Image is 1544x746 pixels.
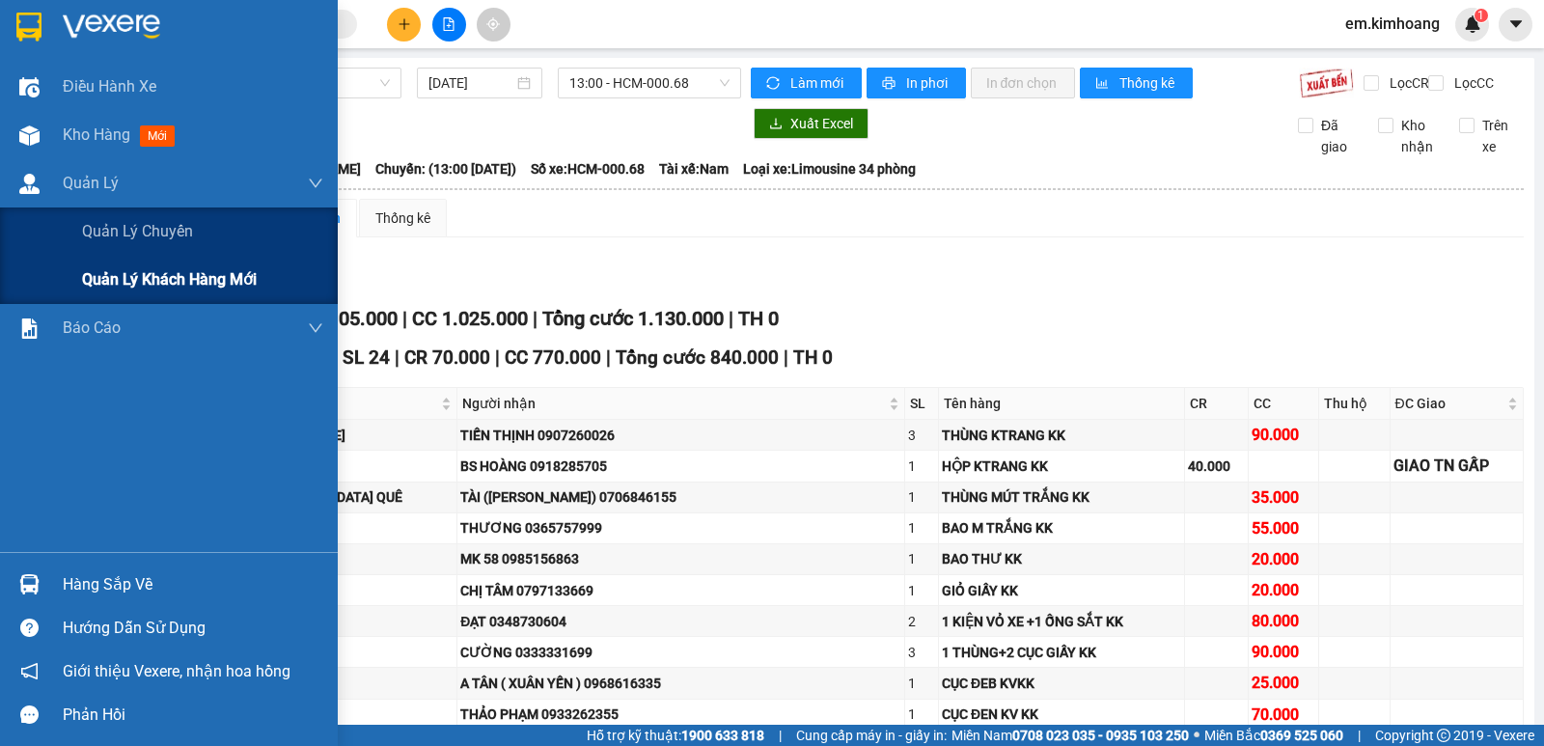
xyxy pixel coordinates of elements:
[19,77,40,97] img: warehouse-icon
[505,346,601,369] span: CC 770.000
[495,346,500,369] span: |
[1507,15,1525,33] span: caret-down
[1475,115,1525,157] span: Trên xe
[308,176,323,191] span: down
[942,642,1181,663] div: 1 THÙNG+2 CỤC GIẤY KK
[908,486,935,508] div: 1
[63,570,323,599] div: Hàng sắp về
[242,611,454,632] div: VĂN
[1252,671,1315,695] div: 25.000
[681,728,764,743] strong: 1900 633 818
[460,486,901,508] div: TÀI ([PERSON_NAME]) 0706846155
[63,171,119,195] span: Quản Lý
[398,17,411,31] span: plus
[63,701,323,730] div: Phản hồi
[242,580,454,601] div: HUY
[442,17,455,31] span: file-add
[242,517,454,539] div: CƯỜNG
[63,659,290,683] span: Giới thiệu Vexere, nhận hoa hồng
[375,158,516,180] span: Chuyến: (13:00 [DATE])
[939,388,1185,420] th: Tên hàng
[19,318,40,339] img: solution-icon
[1299,68,1354,98] img: 9k=
[242,486,454,508] div: [GEOGRAPHIC_DATA] QUÊ
[1252,609,1315,633] div: 80.000
[477,8,510,41] button: aim
[790,72,846,94] span: Làm mới
[908,611,935,632] div: 2
[942,611,1181,632] div: 1 KIỆN VỎ XE +1 ỐNG SẮT KK
[659,158,729,180] span: Tài xế: Nam
[20,662,39,680] span: notification
[784,346,788,369] span: |
[1204,725,1343,746] span: Miền Bắc
[542,307,724,330] span: Tổng cước 1.130.000
[1012,728,1189,743] strong: 0708 023 035 - 0935 103 250
[63,316,121,340] span: Báo cáo
[140,125,175,147] span: mới
[1393,115,1444,157] span: Kho nhận
[729,307,733,330] span: |
[1252,703,1315,727] div: 70.000
[19,125,40,146] img: warehouse-icon
[1249,388,1319,420] th: CC
[404,346,490,369] span: CR 70.000
[1382,72,1432,94] span: Lọc CR
[942,425,1181,446] div: THÙNG KTRANG KK
[790,113,853,134] span: Xuất Excel
[796,725,947,746] span: Cung cấp máy in - giấy in:
[587,725,764,746] span: Hỗ trợ kỹ thuật:
[942,517,1181,539] div: BAO M TRẮNG KK
[569,69,729,97] span: 13:00 - HCM-000.68
[908,548,935,569] div: 1
[375,207,430,229] div: Thống kê
[906,72,951,94] span: In phơi
[908,580,935,601] div: 1
[908,642,935,663] div: 3
[1475,9,1488,22] sup: 1
[63,74,156,98] span: Điều hành xe
[412,307,528,330] span: CC 1.025.000
[460,580,901,601] div: CHỊ TÂM 0797133669
[387,8,421,41] button: plus
[16,13,41,41] img: logo-vxr
[63,125,130,144] span: Kho hàng
[1447,72,1497,94] span: Lọc CC
[242,548,454,569] div: ATB
[942,486,1181,508] div: THÙNG MÚT TRẮNG KK
[1313,115,1364,157] span: Đã giao
[1499,8,1532,41] button: caret-down
[20,705,39,724] span: message
[1358,725,1361,746] span: |
[460,548,901,569] div: MK 58 0985156863
[908,673,935,694] div: 1
[19,174,40,194] img: warehouse-icon
[738,307,779,330] span: TH 0
[402,307,407,330] span: |
[908,425,935,446] div: 3
[942,548,1181,569] div: BAO THƯ KK
[1252,640,1315,664] div: 90.000
[908,456,935,477] div: 1
[460,517,901,539] div: THƯƠNG 0365757999
[1194,732,1199,739] span: ⚪️
[428,72,514,94] input: 13/10/2025
[460,704,901,725] div: THẢO PHẠM 0933262355
[942,673,1181,694] div: CỤC ĐEB KVKK
[460,425,901,446] div: TIẾN THỊNH 0907260026
[242,425,454,446] div: [PERSON_NAME]
[905,388,939,420] th: SL
[1252,547,1315,571] div: 20.000
[743,158,916,180] span: Loại xe: Limousine 34 phòng
[1252,516,1315,540] div: 55.000
[779,725,782,746] span: |
[531,158,645,180] span: Số xe: HCM-000.68
[1252,485,1315,510] div: 35.000
[867,68,966,98] button: printerIn phơi
[462,393,885,414] span: Người nhận
[751,68,862,98] button: syncLàm mới
[460,642,901,663] div: CƯỜNG 0333331699
[1252,423,1315,447] div: 90.000
[1319,388,1390,420] th: Thu hộ
[82,267,257,291] span: Quản lý khách hàng mới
